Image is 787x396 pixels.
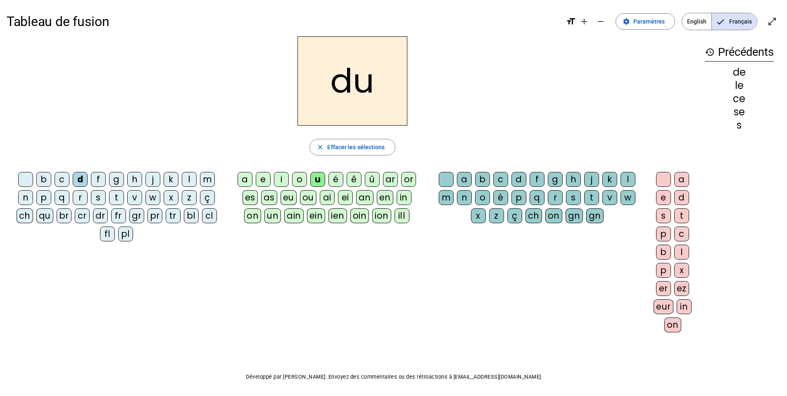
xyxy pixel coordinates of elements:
div: ion [372,208,391,223]
div: ar [383,172,398,187]
span: Effacer les sélections [327,142,385,152]
div: br [57,208,71,223]
div: ê [347,172,361,187]
div: q [55,190,69,205]
div: dr [93,208,108,223]
div: û [365,172,380,187]
div: ou [300,190,316,205]
div: gn [586,208,604,223]
div: e [256,172,271,187]
div: p [656,227,671,241]
button: Paramètres [616,13,675,30]
div: f [91,172,106,187]
div: b [475,172,490,187]
div: or [401,172,416,187]
div: q [530,190,544,205]
div: ain [284,208,304,223]
div: w [145,190,160,205]
div: er [656,281,671,296]
div: le [705,81,774,91]
mat-icon: add [579,17,589,26]
div: l [674,245,689,260]
div: w [621,190,635,205]
div: n [457,190,472,205]
div: ez [674,281,689,296]
div: l [182,172,197,187]
div: p [656,263,671,278]
span: English [682,13,711,30]
div: x [164,190,178,205]
div: pl [118,227,133,241]
h2: du [297,36,407,126]
div: as [261,190,277,205]
mat-icon: close [316,143,324,151]
div: in [677,299,692,314]
div: v [127,190,142,205]
div: p [511,190,526,205]
div: en [377,190,393,205]
div: r [73,190,88,205]
div: fr [111,208,126,223]
div: ei [338,190,353,205]
div: t [674,208,689,223]
div: h [566,172,581,187]
span: Français [712,13,757,30]
div: a [457,172,472,187]
h3: Précédents [705,43,774,62]
div: n [18,190,33,205]
div: s [656,208,671,223]
div: t [109,190,124,205]
mat-button-toggle-group: Language selection [682,13,757,30]
div: s [91,190,106,205]
div: on [664,317,681,332]
div: un [264,208,281,223]
div: h [127,172,142,187]
div: on [545,208,562,223]
div: cr [75,208,90,223]
p: Développé par [PERSON_NAME]. Envoyez des commentaires ou des rétroactions à [EMAIL_ADDRESS][DOMAI... [7,372,780,382]
div: m [439,190,454,205]
mat-icon: open_in_full [767,17,777,26]
div: an [356,190,373,205]
div: d [73,172,88,187]
div: c [674,227,689,241]
div: ch [525,208,542,223]
div: oin [350,208,369,223]
div: tr [166,208,181,223]
div: z [182,190,197,205]
mat-icon: remove [596,17,606,26]
div: ein [307,208,326,223]
div: g [548,172,563,187]
div: ch [17,208,33,223]
div: pr [147,208,162,223]
div: ç [200,190,215,205]
span: Paramètres [633,17,665,26]
div: eur [654,299,673,314]
div: qu [36,208,53,223]
div: a [238,172,252,187]
div: t [584,190,599,205]
div: p [36,190,51,205]
div: v [602,190,617,205]
div: f [530,172,544,187]
div: e [656,190,671,205]
button: Entrer en plein écran [764,13,780,30]
div: r [548,190,563,205]
mat-icon: format_size [566,17,576,26]
h1: Tableau de fusion [7,8,559,35]
div: es [243,190,258,205]
div: i [274,172,289,187]
div: bl [184,208,199,223]
div: eu [281,190,297,205]
div: é [328,172,343,187]
div: x [471,208,486,223]
div: ai [320,190,335,205]
div: in [397,190,411,205]
div: gn [566,208,583,223]
div: o [475,190,490,205]
div: o [292,172,307,187]
div: l [621,172,635,187]
div: d [511,172,526,187]
div: m [200,172,215,187]
div: ien [328,208,347,223]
